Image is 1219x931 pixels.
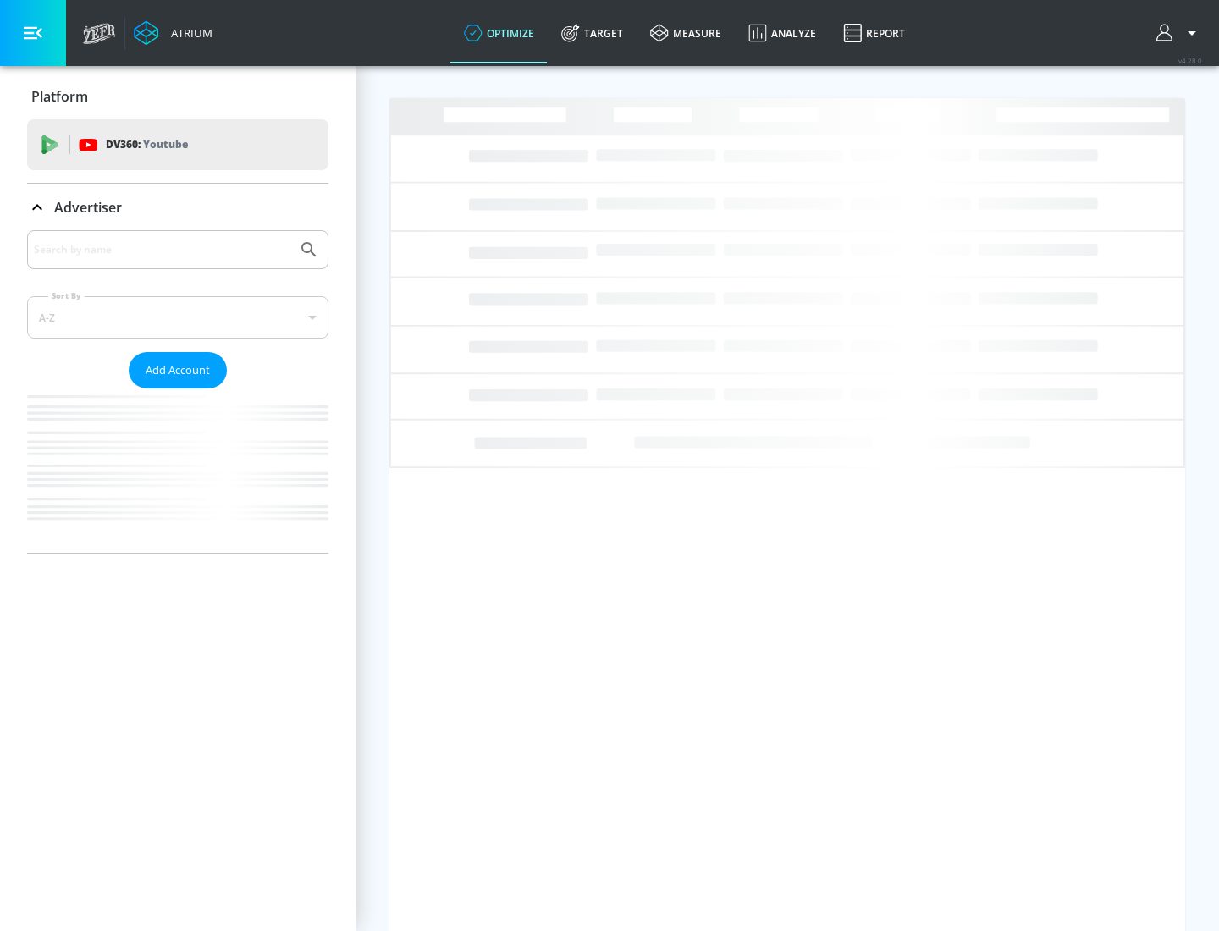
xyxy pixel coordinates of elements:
button: Add Account [129,352,227,388]
a: optimize [450,3,548,63]
div: DV360: Youtube [27,119,328,170]
span: Add Account [146,361,210,380]
p: Platform [31,87,88,106]
nav: list of Advertiser [27,388,328,553]
div: Advertiser [27,230,328,553]
a: Atrium [134,20,212,46]
p: DV360: [106,135,188,154]
div: A-Z [27,296,328,339]
a: Analyze [735,3,830,63]
input: Search by name [34,239,290,261]
div: Advertiser [27,184,328,231]
a: Report [830,3,918,63]
div: Platform [27,73,328,120]
span: v 4.28.0 [1178,56,1202,65]
a: Target [548,3,637,63]
p: Youtube [143,135,188,153]
p: Advertiser [54,198,122,217]
div: Atrium [164,25,212,41]
label: Sort By [48,290,85,301]
a: measure [637,3,735,63]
